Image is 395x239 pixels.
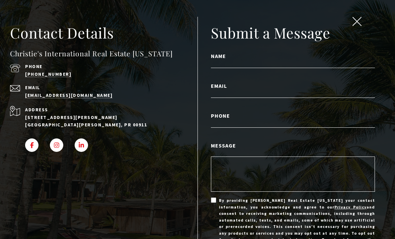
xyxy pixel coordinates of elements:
[25,71,71,77] a: call (939) 337-3000
[10,48,187,59] h4: Christie's International Real Estate [US_STATE]
[25,106,170,113] p: Address
[211,81,375,90] label: Email
[334,204,367,210] a: Privacy Policy - open in a new tab
[25,85,170,90] p: Email
[350,17,363,28] button: close modal
[211,111,375,120] label: Phone
[25,92,112,98] a: [EMAIL_ADDRESS][DOMAIN_NAME]
[211,197,216,203] input: By providing [PERSON_NAME] Real Estate [US_STATE] your contact information, you acknowledge and a...
[211,52,375,60] label: Name
[211,23,375,42] h2: Submit a Message
[75,138,88,152] a: LINKEDIN - open in a new tab
[25,114,170,129] p: [STREET_ADDRESS][PERSON_NAME] [GEOGRAPHIC_DATA][PERSON_NAME], PR 00911
[25,138,38,152] a: FACEBOOK - open in a new tab
[50,138,63,152] a: INSTAGRAM - open in a new tab
[25,64,170,69] p: Phone
[10,23,187,42] h2: Contact Details
[211,141,375,150] label: Message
